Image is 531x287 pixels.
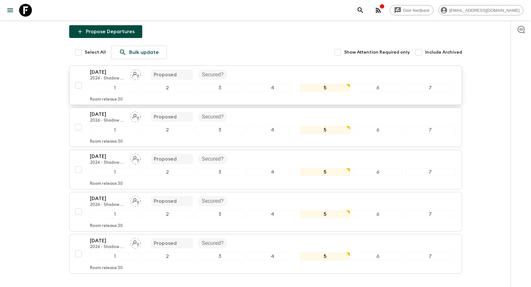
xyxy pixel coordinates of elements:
div: 7 [405,210,455,218]
p: 2026 - Shadow Departures [90,160,125,165]
span: Select All [85,49,106,56]
p: Room release: 30 [90,139,123,144]
p: Secured? [202,71,224,79]
div: 1 [90,252,140,261]
div: 3 [195,84,245,92]
div: 4 [247,210,298,218]
span: Assign pack leader [130,240,141,245]
div: 3 [195,210,245,218]
p: [DATE] [90,195,125,202]
div: Secured? [198,154,228,164]
p: Secured? [202,113,224,121]
div: 3 [195,252,245,261]
div: 5 [300,252,350,261]
div: 4 [247,126,298,134]
div: 6 [353,84,403,92]
button: search adventures [354,4,367,17]
div: 4 [247,84,298,92]
div: 3 [195,168,245,176]
div: Secured? [198,196,228,206]
p: Room release: 30 [90,266,123,271]
p: [DATE] [90,110,125,118]
div: 6 [353,210,403,218]
div: Secured? [198,112,228,122]
div: 2 [142,210,192,218]
p: Secured? [202,155,224,163]
a: Bulk update [111,46,167,59]
div: 5 [300,126,350,134]
span: Give feedback [400,8,433,13]
p: 2026 - Shadow Departures [90,118,125,123]
p: Secured? [202,197,224,205]
p: [DATE] [90,68,125,76]
p: Proposed [154,155,177,163]
div: 6 [353,252,403,261]
div: 6 [353,126,403,134]
div: 7 [405,252,455,261]
button: [DATE]2026 - Shadow DeparturesAssign pack leaderProposedSecured?1234567Room release:30 [69,65,462,105]
span: Assign pack leader [130,155,141,161]
div: 2 [142,168,192,176]
p: 2026 - Shadow Departures [90,202,125,208]
span: Assign pack leader [130,198,141,203]
div: 7 [405,168,455,176]
p: Bulk update [129,49,159,56]
div: [EMAIL_ADDRESS][DOMAIN_NAME] [439,5,523,15]
span: Show Attention Required only [344,49,410,56]
div: 1 [90,126,140,134]
div: 4 [247,252,298,261]
div: 2 [142,252,192,261]
p: 2026 - Shadow Departures [90,245,125,250]
button: [DATE]2026 - Shadow DeparturesAssign pack leaderProposedSecured?1234567Room release:30 [69,150,462,189]
p: [DATE] [90,153,125,160]
span: Assign pack leader [130,113,141,118]
button: [DATE]2026 - Shadow DeparturesAssign pack leaderProposedSecured?1234567Room release:30 [69,108,462,147]
span: [EMAIL_ADDRESS][DOMAIN_NAME] [446,8,523,13]
span: Assign pack leader [130,71,141,76]
div: Secured? [198,70,228,80]
p: Proposed [154,197,177,205]
p: Secured? [202,239,224,247]
button: Propose Departures [69,25,142,38]
div: 7 [405,126,455,134]
p: Proposed [154,239,177,247]
div: 1 [90,84,140,92]
div: Secured? [198,238,228,248]
span: Include Archived [425,49,462,56]
a: Give feedback [390,5,433,15]
p: Proposed [154,113,177,121]
p: Room release: 30 [90,97,123,102]
p: Room release: 30 [90,223,123,229]
div: 3 [195,126,245,134]
div: 4 [247,168,298,176]
div: 2 [142,126,192,134]
div: 5 [300,168,350,176]
div: 1 [90,210,140,218]
div: 5 [300,84,350,92]
div: 5 [300,210,350,218]
p: 2026 - Shadow Departures [90,76,125,81]
button: menu [4,4,17,17]
div: 2 [142,84,192,92]
p: Room release: 30 [90,181,123,186]
button: [DATE]2026 - Shadow DeparturesAssign pack leaderProposedSecured?1234567Room release:30 [69,192,462,231]
div: 6 [353,168,403,176]
button: [DATE]2026 - Shadow DeparturesAssign pack leaderProposedSecured?1234567Room release:30 [69,234,462,274]
p: Proposed [154,71,177,79]
div: 7 [405,84,455,92]
div: 1 [90,168,140,176]
p: [DATE] [90,237,125,245]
